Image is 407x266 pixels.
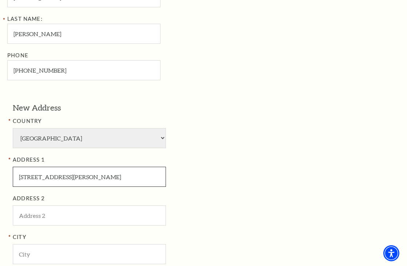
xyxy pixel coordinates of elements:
input: ADDRESS 2 [13,205,166,225]
div: Accessibility Menu [383,245,399,261]
h3: New Address [13,102,250,113]
label: ADDRESS 2 [13,194,250,203]
label: Last Name: [7,16,43,22]
label: COUNTRY [13,117,250,126]
label: ADDRESS 1 [13,155,250,165]
label: City [13,233,250,242]
label: Phone [7,52,28,58]
input: ADDRESS 1 [13,167,166,187]
input: City [13,244,166,264]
